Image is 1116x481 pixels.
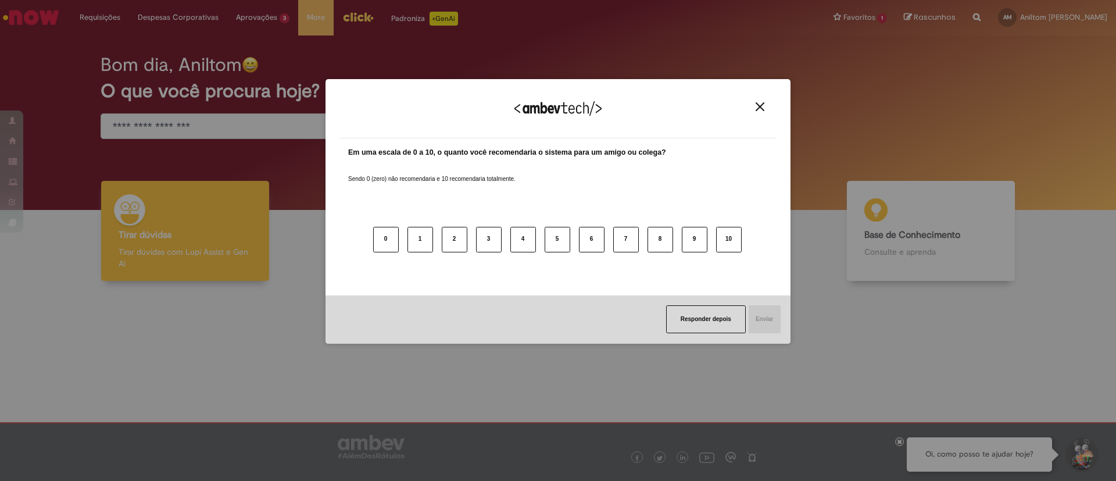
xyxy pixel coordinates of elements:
button: 10 [716,227,742,252]
button: 4 [510,227,536,252]
label: Sendo 0 (zero) não recomendaria e 10 recomendaria totalmente. [348,161,516,183]
button: 8 [648,227,673,252]
button: 5 [545,227,570,252]
button: 9 [682,227,707,252]
button: 2 [442,227,467,252]
button: Responder depois [666,305,746,333]
button: 7 [613,227,639,252]
img: Logo Ambevtech [514,101,602,116]
label: Em uma escala de 0 a 10, o quanto você recomendaria o sistema para um amigo ou colega? [348,147,666,158]
button: 1 [407,227,433,252]
img: Close [756,102,764,111]
button: 6 [579,227,604,252]
button: 0 [373,227,399,252]
button: 3 [476,227,502,252]
button: Close [752,102,768,112]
